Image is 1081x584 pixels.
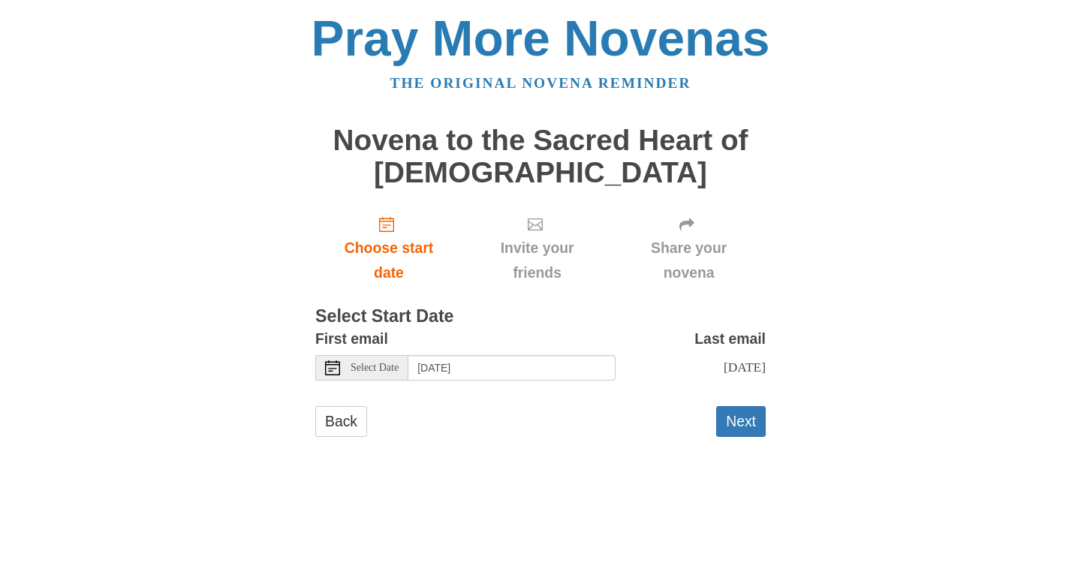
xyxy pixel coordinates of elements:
[330,236,447,285] span: Choose start date
[716,406,766,437] button: Next
[351,363,399,373] span: Select Date
[462,203,612,293] div: Click "Next" to confirm your start date first.
[312,11,770,66] a: Pray More Novenas
[694,327,766,351] label: Last email
[315,406,367,437] a: Back
[627,236,751,285] span: Share your novena
[315,203,462,293] a: Choose start date
[724,360,766,375] span: [DATE]
[612,203,766,293] div: Click "Next" to confirm your start date first.
[477,236,597,285] span: Invite your friends
[390,75,691,91] a: The original novena reminder
[315,307,766,327] h3: Select Start Date
[315,125,766,188] h1: Novena to the Sacred Heart of [DEMOGRAPHIC_DATA]
[315,327,388,351] label: First email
